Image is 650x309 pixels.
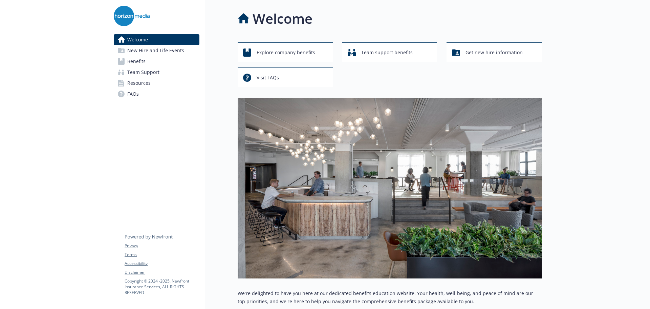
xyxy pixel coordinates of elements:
[238,289,542,306] p: We're delighted to have you here at our dedicated benefits education website. Your health, well-b...
[257,71,279,84] span: Visit FAQs
[342,42,437,62] button: Team support benefits
[114,78,199,89] a: Resources
[465,46,523,59] span: Get new hire information
[127,45,184,56] span: New Hire and Life Events
[125,269,199,275] a: Disclaimer
[127,89,139,99] span: FAQs
[114,45,199,56] a: New Hire and Life Events
[127,67,159,78] span: Team Support
[125,278,199,295] p: Copyright © 2024 - 2025 , Newfront Insurance Services, ALL RIGHTS RESERVED
[127,56,146,67] span: Benefits
[125,260,199,267] a: Accessibility
[114,56,199,67] a: Benefits
[125,252,199,258] a: Terms
[238,98,542,278] img: overview page banner
[114,67,199,78] a: Team Support
[361,46,413,59] span: Team support benefits
[253,8,312,29] h1: Welcome
[257,46,315,59] span: Explore company benefits
[238,67,333,87] button: Visit FAQs
[114,34,199,45] a: Welcome
[238,42,333,62] button: Explore company benefits
[114,89,199,99] a: FAQs
[127,78,151,89] span: Resources
[447,42,542,62] button: Get new hire information
[125,243,199,249] a: Privacy
[127,34,148,45] span: Welcome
